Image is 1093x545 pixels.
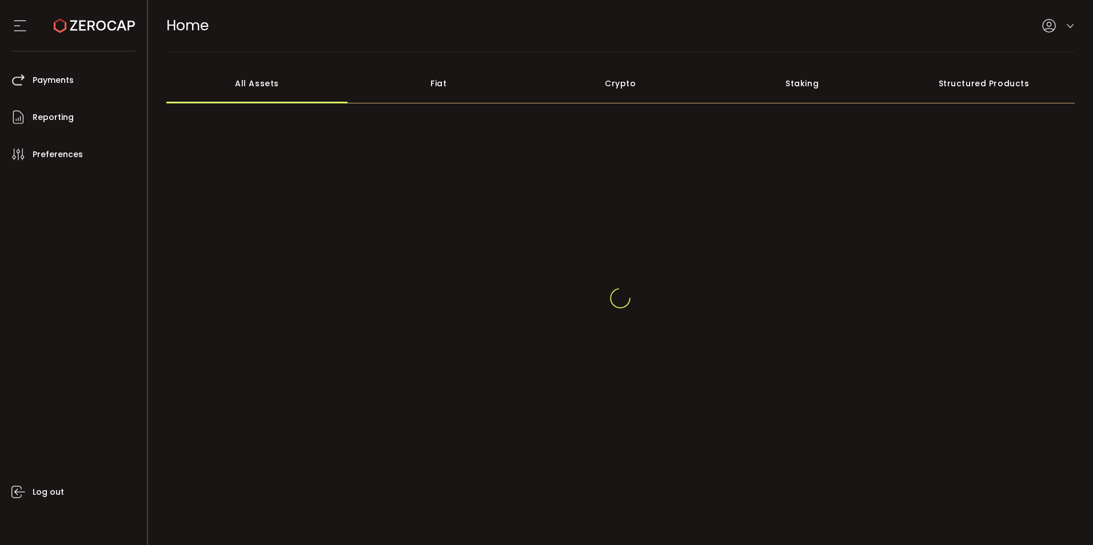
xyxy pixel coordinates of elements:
span: Reporting [33,109,74,126]
div: Structured Products [893,63,1075,103]
div: Staking [711,63,893,103]
div: All Assets [166,63,348,103]
span: Preferences [33,146,83,163]
div: Crypto [529,63,711,103]
span: Payments [33,72,74,89]
span: Home [166,15,209,35]
div: Fiat [348,63,529,103]
span: Log out [33,484,64,500]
